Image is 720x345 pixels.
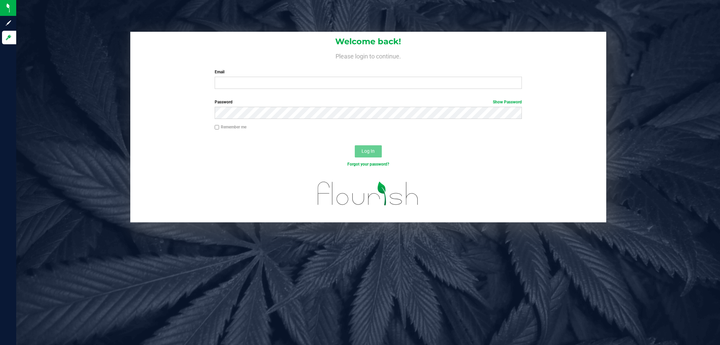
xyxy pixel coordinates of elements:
[130,51,606,59] h4: Please login to continue.
[493,100,522,104] a: Show Password
[215,100,233,104] span: Password
[5,20,12,26] inline-svg: Sign up
[130,37,606,46] h1: Welcome back!
[355,145,382,157] button: Log In
[215,124,246,130] label: Remember me
[309,174,428,213] img: flourish_logo.svg
[215,69,522,75] label: Email
[362,148,375,154] span: Log In
[215,125,219,130] input: Remember me
[5,34,12,41] inline-svg: Log in
[347,162,389,167] a: Forgot your password?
